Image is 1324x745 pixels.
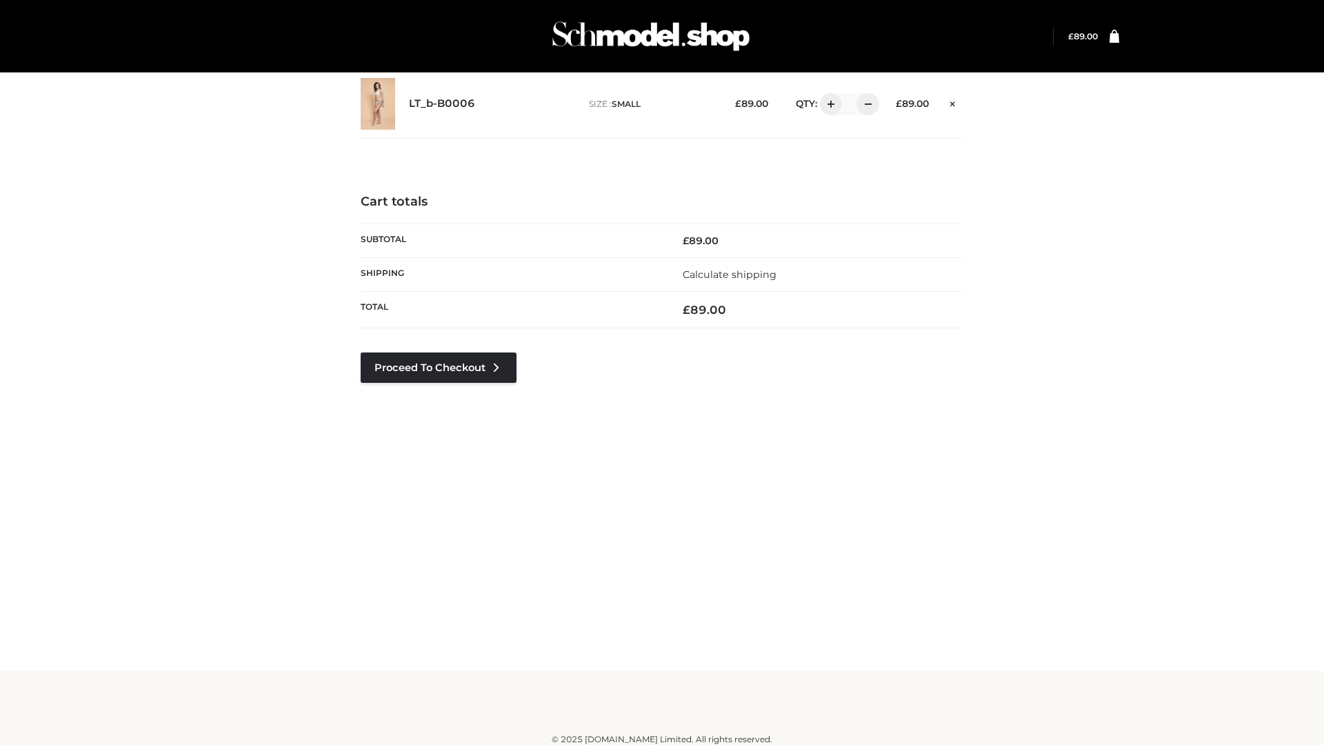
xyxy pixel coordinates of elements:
a: Remove this item [943,93,963,111]
span: £ [896,98,902,109]
h4: Cart totals [361,195,963,210]
a: LT_b-B0006 [409,97,475,110]
span: £ [683,303,690,317]
span: £ [735,98,741,109]
span: £ [1068,31,1074,41]
th: Total [361,292,662,328]
span: SMALL [612,99,641,109]
span: £ [683,235,689,247]
bdi: 89.00 [896,98,929,109]
th: Shipping [361,257,662,291]
p: size : [589,98,714,110]
bdi: 89.00 [683,235,719,247]
bdi: 89.00 [1068,31,1098,41]
bdi: 89.00 [683,303,726,317]
div: QTY: [782,93,874,115]
bdi: 89.00 [735,98,768,109]
a: Proceed to Checkout [361,352,516,383]
a: £89.00 [1068,31,1098,41]
th: Subtotal [361,223,662,257]
a: Calculate shipping [683,268,776,281]
img: Schmodel Admin 964 [548,9,754,63]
